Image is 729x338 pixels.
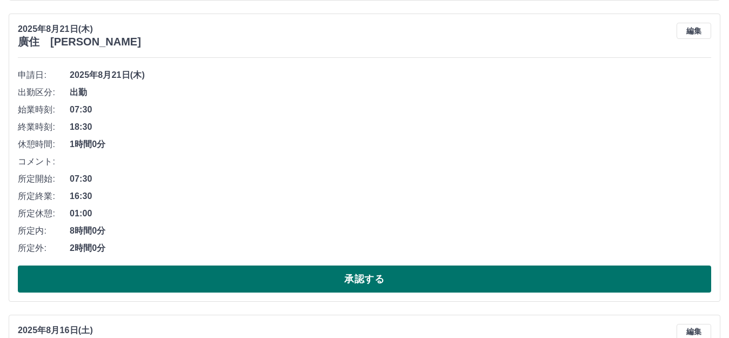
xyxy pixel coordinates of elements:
[18,155,70,168] span: コメント:
[18,173,70,185] span: 所定開始:
[18,242,70,255] span: 所定外:
[18,266,711,293] button: 承認する
[18,190,70,203] span: 所定終業:
[70,138,711,151] span: 1時間0分
[70,86,711,99] span: 出勤
[70,103,711,116] span: 07:30
[18,23,141,36] p: 2025年8月21日(木)
[70,207,711,220] span: 01:00
[70,173,711,185] span: 07:30
[70,242,711,255] span: 2時間0分
[18,36,141,48] h3: 廣住 [PERSON_NAME]
[18,138,70,151] span: 休憩時間:
[18,224,70,237] span: 所定内:
[70,121,711,134] span: 18:30
[18,324,109,337] p: 2025年8月16日(土)
[677,23,711,39] button: 編集
[18,69,70,82] span: 申請日:
[18,103,70,116] span: 始業時刻:
[70,224,711,237] span: 8時間0分
[18,121,70,134] span: 終業時刻:
[70,69,711,82] span: 2025年8月21日(木)
[70,190,711,203] span: 16:30
[18,207,70,220] span: 所定休憩:
[18,86,70,99] span: 出勤区分:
